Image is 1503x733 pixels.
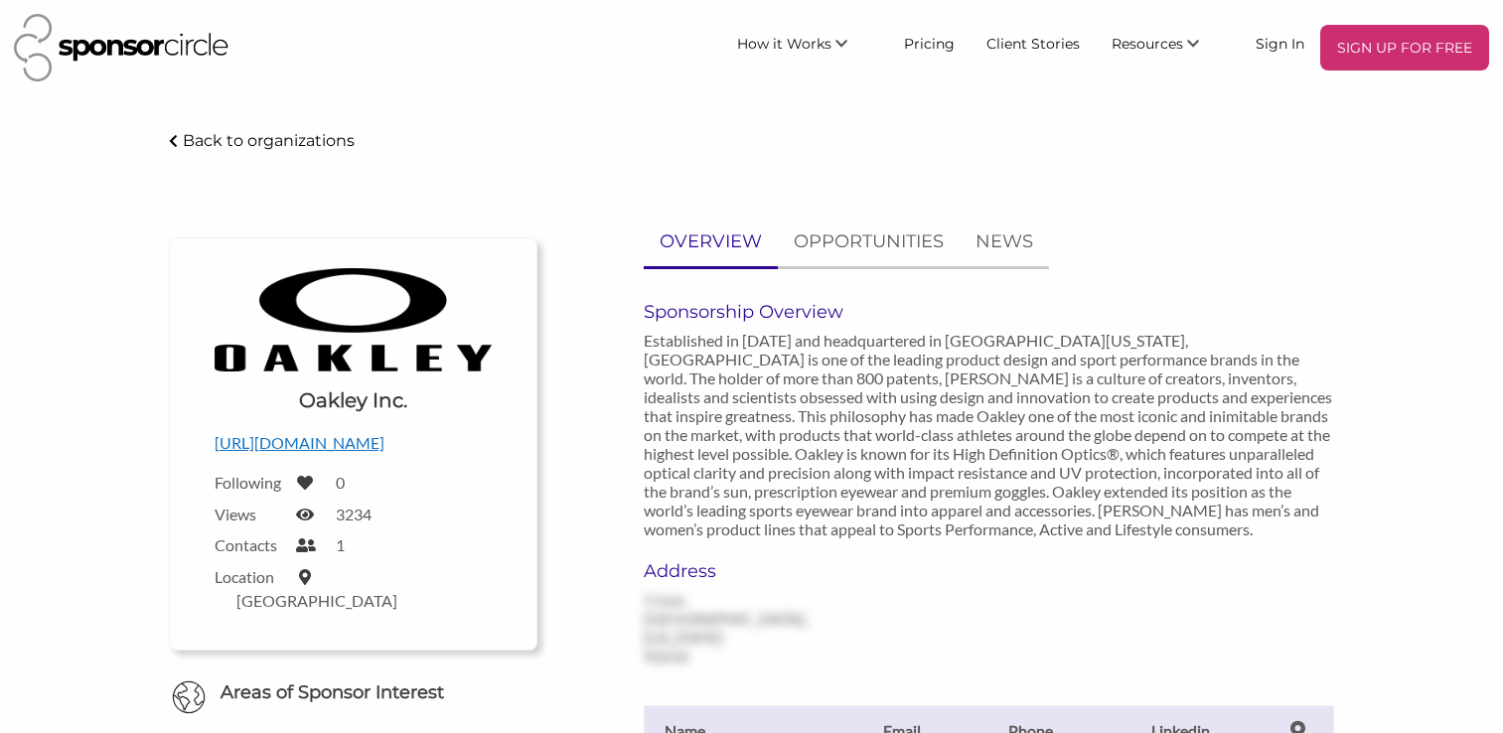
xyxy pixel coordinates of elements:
p: Established in [DATE] and headquartered in [GEOGRAPHIC_DATA][US_STATE], [GEOGRAPHIC_DATA] is one ... [644,331,1334,538]
p: OPPORTUNITIES [794,227,944,256]
h1: Oakley Inc. [299,386,407,414]
p: OVERVIEW [660,227,762,256]
img: Globe Icon [172,680,206,714]
label: Following [215,473,284,492]
p: [URL][DOMAIN_NAME] [215,430,492,456]
label: 1 [336,535,345,554]
a: Pricing [888,25,971,61]
label: [GEOGRAPHIC_DATA] [236,591,397,610]
li: Resources [1096,25,1240,71]
h6: Address [644,560,854,582]
label: 3234 [336,505,372,523]
a: Client Stories [971,25,1096,61]
span: Resources [1112,35,1183,53]
h6: Sponsorship Overview [644,301,1334,323]
label: Views [215,505,284,523]
img: Sponsor Circle Logo [14,14,228,81]
label: 0 [336,473,345,492]
label: Location [215,567,284,586]
img: Logo [215,268,492,372]
h6: Areas of Sponsor Interest [154,680,552,705]
span: How it Works [737,35,831,53]
label: Contacts [215,535,284,554]
li: How it Works [721,25,888,71]
p: Back to organizations [183,131,355,150]
p: SIGN UP FOR FREE [1328,33,1481,63]
p: NEWS [976,227,1033,256]
a: Sign In [1240,25,1320,61]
